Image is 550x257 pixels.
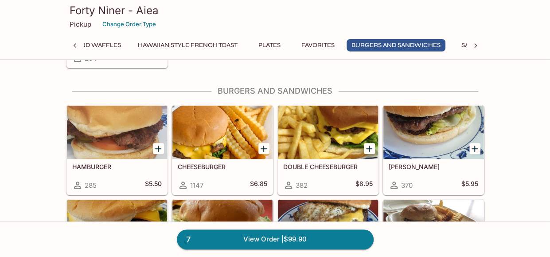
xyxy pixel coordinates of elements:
h5: [PERSON_NAME] [389,163,478,170]
h3: Forty Niner - Aiea [70,4,481,17]
button: Add HAMBURGER [153,143,164,154]
div: TERI CHEESEBURGER [67,200,167,253]
a: [PERSON_NAME]370$5.95 [383,105,484,195]
a: 7View Order |$99.90 [177,229,374,249]
h5: $8.95 [355,180,373,190]
a: DOUBLE CHEESEBURGER382$8.95 [277,105,378,195]
h5: DOUBLE CHEESEBURGER [283,163,373,170]
div: HAMBURGER [67,106,167,159]
h5: $5.95 [461,180,478,190]
div: BBQ KALUA PIG SANDWICH [383,200,484,253]
button: Hawaiian Style French Toast [133,39,242,51]
button: Add TERI BURGER [469,143,480,154]
span: 370 [401,181,413,190]
div: EGG BURGER [172,200,273,253]
h4: Burgers and Sandwiches [66,86,484,96]
h5: CHEESEBURGER [178,163,267,170]
button: Favorites [296,39,339,51]
button: Add CHEESEBURGER [258,143,269,154]
button: Change Order Type [98,17,160,31]
span: 285 [85,181,97,190]
div: EGG CHEESEBURGER [278,200,378,253]
button: Plates [250,39,289,51]
a: HAMBURGER285$5.50 [66,105,168,195]
button: Saimin [452,39,492,51]
button: Add DOUBLE CHEESEBURGER [364,143,375,154]
h5: $5.50 [145,180,162,190]
span: 382 [296,181,308,190]
p: Pickup [70,20,91,28]
h5: HAMBURGER [72,163,162,170]
span: 7 [181,233,196,246]
div: DOUBLE CHEESEBURGER [278,106,378,159]
h5: $6.85 [250,180,267,190]
div: CHEESEBURGER [172,106,273,159]
span: 1147 [190,181,203,190]
button: Burgers and Sandwiches [347,39,445,51]
a: CHEESEBURGER1147$6.85 [172,105,273,195]
div: TERI BURGER [383,106,484,159]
